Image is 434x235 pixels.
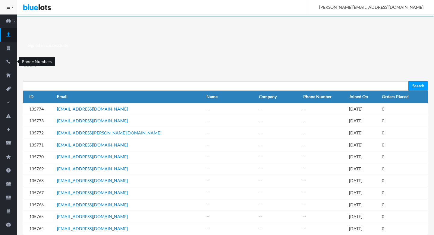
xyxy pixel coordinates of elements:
[347,103,379,115] td: [DATE]
[379,187,428,199] td: 0
[347,223,379,235] td: [DATE]
[256,187,301,199] td: --
[347,211,379,223] td: [DATE]
[301,163,347,175] td: --
[256,139,301,151] td: --
[23,163,55,175] td: 135769
[347,139,379,151] td: [DATE]
[23,139,55,151] td: 135771
[347,199,379,211] td: [DATE]
[379,115,428,127] td: 0
[301,139,347,151] td: --
[313,5,423,10] span: [PERSON_NAME][EMAIL_ADDRESS][DOMAIN_NAME]
[23,175,55,187] td: 135768
[379,163,428,175] td: 0
[57,154,128,159] a: [EMAIL_ADDRESS][DOMAIN_NAME]
[347,163,379,175] td: [DATE]
[57,166,128,171] a: [EMAIL_ADDRESS][DOMAIN_NAME]
[256,199,301,211] td: --
[23,103,55,115] td: 135774
[23,199,55,211] td: 135766
[379,211,428,223] td: 0
[204,103,256,115] td: --
[204,211,256,223] td: --
[57,202,128,207] a: [EMAIL_ADDRESS][DOMAIN_NAME]
[204,199,256,211] td: --
[256,115,301,127] td: --
[23,91,55,103] th: ID
[204,127,256,139] td: --
[347,175,379,187] td: [DATE]
[204,175,256,187] td: --
[379,175,428,187] td: 0
[379,199,428,211] td: 0
[301,199,347,211] td: --
[347,187,379,199] td: [DATE]
[204,151,256,163] td: --
[347,115,379,127] td: [DATE]
[23,115,55,127] td: 135773
[57,226,128,231] a: [EMAIL_ADDRESS][DOMAIN_NAME]
[379,103,428,115] td: 0
[408,81,428,91] input: Search
[301,115,347,127] td: --
[379,139,428,151] td: 0
[23,37,428,54] div: Signed in successfully.
[57,130,161,135] a: [EMAIL_ADDRESS][PERSON_NAME][DOMAIN_NAME]
[379,151,428,163] td: 0
[57,214,128,219] a: [EMAIL_ADDRESS][DOMAIN_NAME]
[256,127,301,139] td: --
[23,151,55,163] td: 135770
[347,151,379,163] td: [DATE]
[379,127,428,139] td: 0
[347,127,379,139] td: [DATE]
[256,151,301,163] td: --
[347,91,379,103] th: Joined On
[256,223,301,235] td: --
[379,91,428,103] th: Orders Placed
[301,127,347,139] td: --
[301,151,347,163] td: --
[301,211,347,223] td: --
[57,142,128,147] a: [EMAIL_ADDRESS][DOMAIN_NAME]
[204,115,256,127] td: --
[19,57,55,66] div: Phone Numbers
[301,91,347,103] th: Phone Number
[204,187,256,199] td: --
[379,223,428,235] td: 0
[23,187,55,199] td: 135767
[301,223,347,235] td: --
[23,211,55,223] td: 135765
[256,163,301,175] td: --
[204,223,256,235] td: --
[204,91,256,103] th: Name
[23,127,55,139] td: 135772
[301,187,347,199] td: --
[256,175,301,187] td: --
[23,223,55,235] td: 135764
[55,91,204,103] th: Email
[204,139,256,151] td: --
[57,118,128,123] a: [EMAIL_ADDRESS][DOMAIN_NAME]
[57,178,128,183] a: [EMAIL_ADDRESS][DOMAIN_NAME]
[301,103,347,115] td: --
[256,211,301,223] td: --
[256,103,301,115] td: --
[301,175,347,187] td: --
[256,91,301,103] th: Company
[57,190,128,195] a: [EMAIL_ADDRESS][DOMAIN_NAME]
[204,163,256,175] td: --
[57,106,128,111] a: [EMAIL_ADDRESS][DOMAIN_NAME]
